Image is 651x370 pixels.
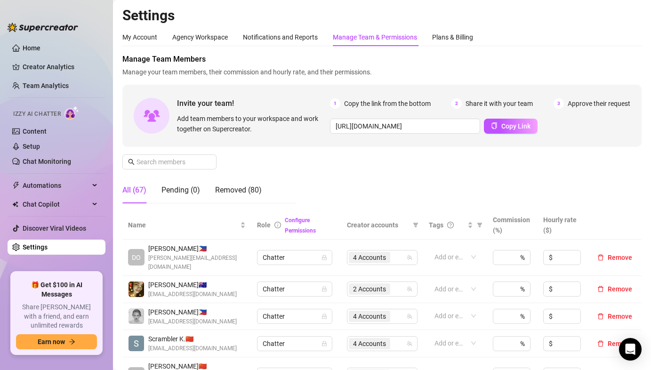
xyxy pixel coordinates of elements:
span: 3 [554,98,564,109]
span: [PERSON_NAME] 🇦🇺 [148,280,237,290]
span: lock [321,314,327,319]
span: Automations [23,178,89,193]
div: Manage Team & Permissions [333,32,417,42]
span: filter [413,222,418,228]
div: Pending (0) [161,185,200,196]
a: Discover Viral Videos [23,225,86,232]
span: Chatter [263,250,327,265]
span: [EMAIL_ADDRESS][DOMAIN_NAME] [148,317,237,326]
span: delete [597,313,604,320]
span: delete [597,286,604,292]
span: Tags [429,220,443,230]
span: [EMAIL_ADDRESS][DOMAIN_NAME] [148,344,237,353]
span: info-circle [274,222,281,228]
span: Remove [608,254,632,261]
a: Content [23,128,47,135]
span: Copy the link from the bottom [344,98,431,109]
span: [EMAIL_ADDRESS][DOMAIN_NAME] [148,290,237,299]
span: Copy Link [501,122,530,130]
span: Chat Copilot [23,197,89,212]
span: Remove [608,340,632,347]
span: Role [257,221,271,229]
div: My Account [122,32,157,42]
button: Remove [594,252,636,263]
span: 4 Accounts [353,338,386,349]
span: delete [597,254,604,261]
a: Chat Monitoring [23,158,71,165]
span: lock [321,286,327,292]
a: Configure Permissions [285,217,316,234]
span: Add team members to your workspace and work together on Supercreator. [177,113,326,134]
span: team [407,255,412,260]
th: Commission (%) [487,211,538,240]
span: Share [PERSON_NAME] with a friend, and earn unlimited rewards [16,303,97,330]
span: team [407,341,412,346]
div: All (67) [122,185,146,196]
span: 4 Accounts [349,252,390,263]
span: Izzy AI Chatter [13,110,61,119]
div: Agency Workspace [172,32,228,42]
span: Manage your team members, their commission and hourly rate, and their permissions. [122,67,642,77]
span: filter [475,218,484,232]
span: thunderbolt [12,182,20,189]
img: logo-BBDzfeDw.svg [8,23,78,32]
span: team [407,314,412,319]
span: filter [477,222,482,228]
a: Settings [23,243,48,251]
img: Scrambler Kawi [129,336,144,351]
th: Hourly rate ($) [538,211,588,240]
span: [PERSON_NAME] 🇵🇭 [148,243,246,254]
img: AI Chatter [64,106,79,120]
span: lock [321,341,327,346]
div: Removed (80) [215,185,262,196]
div: Open Intercom Messenger [619,338,642,361]
span: Approve their request [568,98,630,109]
a: Creator Analytics [23,59,98,74]
span: 🎁 Get $100 in AI Messages [16,281,97,299]
div: Plans & Billing [432,32,473,42]
span: Chatter [263,337,327,351]
span: Creator accounts [347,220,409,230]
input: Search members [137,157,203,167]
span: 2 Accounts [349,283,390,295]
span: Remove [608,285,632,293]
button: Remove [594,338,636,349]
span: 4 Accounts [349,311,390,322]
button: Copy Link [484,119,538,134]
button: Remove [594,311,636,322]
span: Remove [608,313,632,320]
a: Team Analytics [23,82,69,89]
span: 2 Accounts [353,284,386,294]
span: Share it with your team [466,98,533,109]
span: Chatter [263,309,327,323]
span: 2 [451,98,462,109]
span: [PERSON_NAME] 🇵🇭 [148,307,237,317]
img: Chat Copilot [12,201,18,208]
span: 4 Accounts [349,338,390,349]
span: Earn now [38,338,65,346]
span: 4 Accounts [353,252,386,263]
span: delete [597,340,604,347]
span: team [407,286,412,292]
span: copy [491,122,498,129]
span: 4 Accounts [353,311,386,322]
div: Notifications and Reports [243,32,318,42]
span: lock [321,255,327,260]
span: Invite your team! [177,97,330,109]
img: deia jane boiser [129,282,144,297]
img: Audrey Elaine [129,308,144,324]
span: Name [128,220,238,230]
span: Scrambler K. 🇨🇳 [148,334,237,344]
span: DO [132,252,141,263]
span: 1 [330,98,340,109]
span: search [128,159,135,165]
h2: Settings [122,7,642,24]
span: Manage Team Members [122,54,642,65]
a: Setup [23,143,40,150]
span: arrow-right [69,338,75,345]
span: filter [411,218,420,232]
th: Name [122,211,251,240]
span: question-circle [447,222,454,228]
button: Earn nowarrow-right [16,334,97,349]
button: Remove [594,283,636,295]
